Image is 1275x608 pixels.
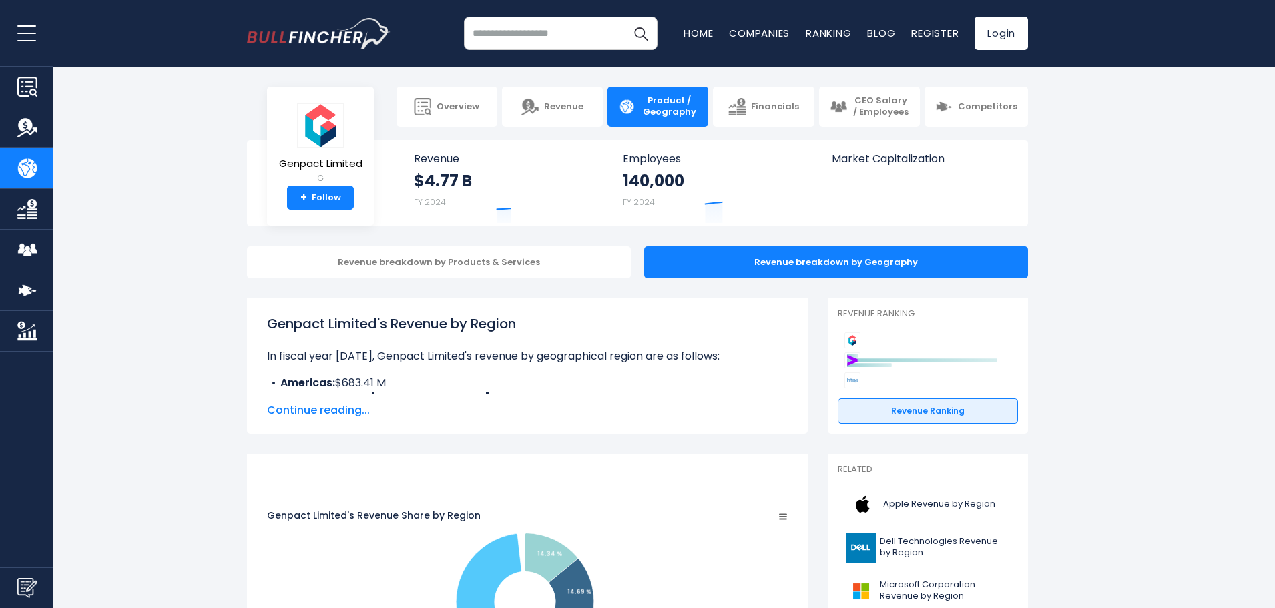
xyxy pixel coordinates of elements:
img: bullfincher logo [247,18,391,49]
a: Genpact Limited G [278,103,363,186]
a: Revenue $4.77 B FY 2024 [401,140,609,226]
span: Revenue [544,101,583,113]
tspan: Genpact Limited's Revenue Share by Region [267,509,481,522]
b: Asia Other Than [GEOGRAPHIC_DATA]: [280,391,493,406]
small: FY 2024 [623,196,655,208]
strong: 140,000 [623,170,684,191]
a: CEO Salary / Employees [819,87,920,127]
strong: + [300,192,307,204]
span: Genpact Limited [279,158,362,170]
span: Market Capitalization [832,152,1013,165]
div: Revenue breakdown by Products & Services [247,246,631,278]
span: Product / Geography [641,95,698,118]
span: Overview [437,101,479,113]
span: Microsoft Corporation Revenue by Region [880,579,1010,602]
text: 14.69 % [567,587,592,596]
span: Competitors [958,101,1017,113]
span: Apple Revenue by Region [883,499,995,510]
li: $700.26 M [267,391,788,407]
text: 14.34 % [537,549,563,557]
a: Revenue [502,87,603,127]
a: Companies [729,26,790,40]
a: Ranking [806,26,851,40]
img: Accenture plc competitors logo [844,352,860,368]
img: Infosys Limited competitors logo [844,372,860,388]
span: Employees [623,152,804,165]
span: Continue reading... [267,402,788,418]
a: +Follow [287,186,354,210]
strong: $4.77 B [414,170,472,191]
li: $683.41 M [267,375,788,391]
a: Product / Geography [607,87,708,127]
a: Market Capitalization [818,140,1027,188]
img: AAPL logo [846,489,879,519]
a: Go to homepage [247,18,391,49]
a: Apple Revenue by Region [838,486,1018,523]
a: Revenue Ranking [838,398,1018,424]
span: Financials [751,101,799,113]
a: Blog [867,26,895,40]
small: G [279,172,362,184]
a: Home [684,26,713,40]
button: Search [624,17,658,50]
a: Employees 140,000 FY 2024 [609,140,817,226]
a: Overview [397,87,497,127]
span: Dell Technologies Revenue by Region [880,536,1010,559]
small: FY 2024 [414,196,446,208]
h1: Genpact Limited's Revenue by Region [267,314,788,334]
p: Revenue Ranking [838,308,1018,320]
span: Revenue [414,152,596,165]
b: Americas: [280,375,335,390]
a: Dell Technologies Revenue by Region [838,529,1018,566]
a: Competitors [925,87,1028,127]
div: Revenue breakdown by Geography [644,246,1028,278]
img: MSFT logo [846,576,876,606]
a: Financials [713,87,814,127]
a: Login [975,17,1028,50]
p: In fiscal year [DATE], Genpact Limited's revenue by geographical region are as follows: [267,348,788,364]
a: Register [911,26,959,40]
img: DELL logo [846,533,876,563]
img: Genpact Limited competitors logo [844,332,860,348]
span: CEO Salary / Employees [852,95,909,118]
p: Related [838,464,1018,475]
